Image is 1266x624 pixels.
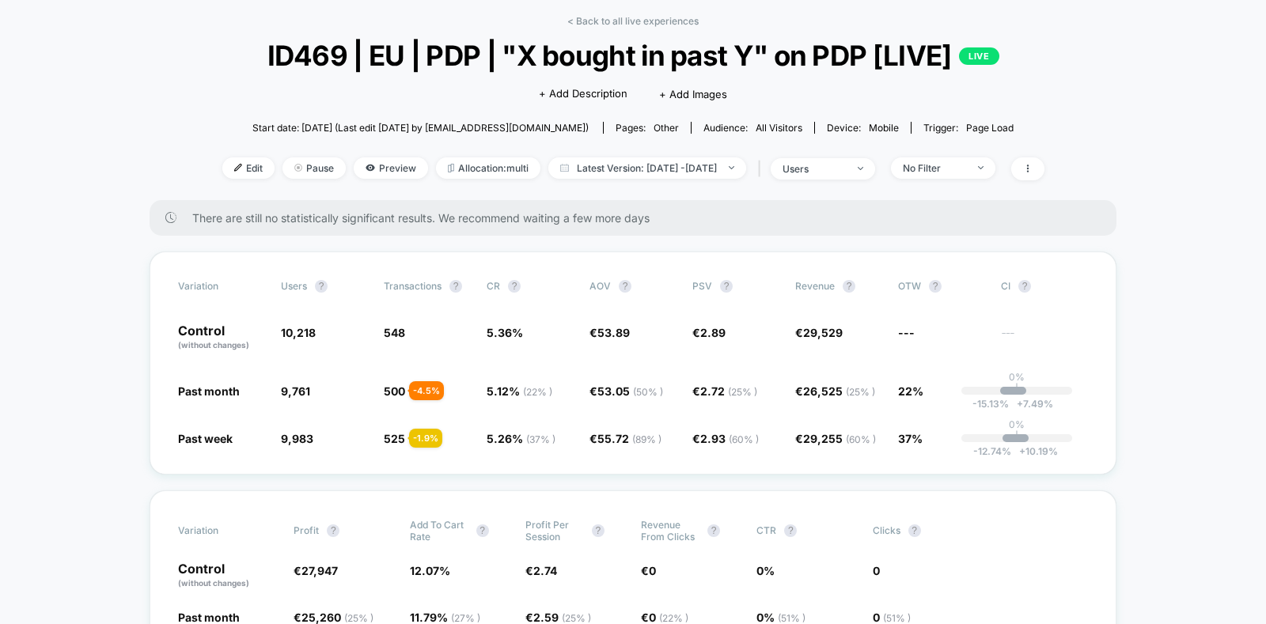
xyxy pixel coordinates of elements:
span: --- [898,326,915,339]
span: 0 % [756,611,805,624]
img: end [294,164,302,172]
span: (without changes) [178,340,249,350]
span: ( 25 % ) [728,386,757,398]
span: Past month [178,611,240,624]
button: ? [476,524,489,537]
div: - 4.5 % [409,381,444,400]
span: 2.93 [700,432,759,445]
span: mobile [869,122,899,134]
span: € [641,564,656,577]
span: CI [1001,280,1088,293]
span: 9,761 [281,384,310,398]
button: ? [327,524,339,537]
p: | [1015,430,1018,442]
span: ( 60 % ) [846,433,876,445]
span: 27,947 [301,564,338,577]
span: All Visitors [756,122,802,134]
span: 2.59 [533,611,591,624]
div: Pages: [616,122,679,134]
span: € [589,326,630,339]
span: € [525,611,591,624]
span: ID469 | EU | PDP | "X bought in past Y" on PDP [LIVE] [263,39,1003,72]
span: (without changes) [178,578,249,588]
span: Start date: [DATE] (Last edit [DATE] by [EMAIL_ADDRESS][DOMAIN_NAME]) [252,122,589,134]
span: 548 [384,326,405,339]
span: -12.74 % [973,445,1011,457]
button: ? [784,524,797,537]
span: Transactions [384,280,442,292]
span: 10.19 % [1011,445,1058,457]
span: Past month [178,384,240,398]
span: € [692,432,759,445]
img: end [858,167,863,170]
span: + Add Images [659,88,727,100]
span: Latest Version: [DATE] - [DATE] [548,157,746,179]
p: 0% [1009,371,1025,383]
button: ? [508,280,521,293]
span: 0 [649,564,656,577]
span: 26,525 [803,384,875,398]
div: No Filter [903,162,966,174]
span: 25,260 [301,611,373,624]
span: ( 22 % ) [659,612,688,624]
span: 0 [873,564,880,577]
span: € [294,564,338,577]
button: ? [908,524,921,537]
span: + Add Description [539,86,627,102]
span: AOV [589,280,611,292]
div: - 1.9 % [409,429,442,448]
span: ( 25 % ) [562,612,591,624]
span: ( 25 % ) [344,612,373,624]
span: 5.36 % [487,326,523,339]
span: 2.74 [533,564,557,577]
span: ( 51 % ) [883,612,911,624]
span: | [754,157,771,180]
span: € [795,326,843,339]
span: + [1017,398,1023,410]
img: end [978,166,984,169]
span: 22% [898,384,923,398]
span: Profit Per Session [525,519,584,543]
span: -15.13 % [972,398,1009,410]
span: € [795,384,875,398]
span: other [654,122,679,134]
span: CR [487,280,500,292]
span: Variation [178,280,265,293]
span: 0 % [756,564,775,577]
span: --- [1001,328,1088,351]
p: Control [178,562,278,589]
span: Preview [354,157,428,179]
p: Control [178,324,265,351]
span: Add To Cart Rate [410,519,468,543]
img: edit [234,164,242,172]
img: end [729,166,734,169]
span: Allocation: multi [436,157,540,179]
span: 37% [898,432,923,445]
span: users [281,280,307,292]
span: 55.72 [597,432,661,445]
span: 5.12 % [487,384,552,398]
span: ( 37 % ) [526,433,555,445]
span: € [795,432,876,445]
span: 11.79 % [410,611,480,624]
p: LIVE [959,47,999,65]
span: € [294,611,373,624]
button: ? [619,280,631,293]
span: ( 51 % ) [778,612,805,624]
span: PSV [692,280,712,292]
span: ( 25 % ) [846,386,875,398]
button: ? [843,280,855,293]
span: 0 [649,611,688,624]
span: 10,218 [281,326,316,339]
span: Edit [222,157,275,179]
span: € [692,384,757,398]
button: ? [449,280,462,293]
span: Past week [178,432,233,445]
span: 29,529 [803,326,843,339]
span: 53.05 [597,384,663,398]
span: Pause [282,157,346,179]
span: + [1019,445,1025,457]
span: € [641,611,688,624]
span: 53.89 [597,326,630,339]
span: 29,255 [803,432,876,445]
